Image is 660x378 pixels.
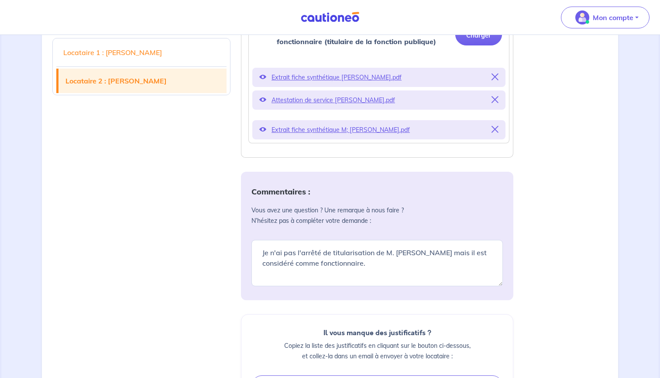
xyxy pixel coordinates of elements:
[272,124,486,136] span: Extrait fiche synthétique M; [PERSON_NAME].pdf
[492,71,498,83] button: Supprimer
[251,205,503,226] p: Vous avez une question ? Une remarque à nous faire ? N’hésitez pas à compléter votre demande :
[56,40,227,65] a: Locataire 1 : [PERSON_NAME]
[251,240,503,286] textarea: Je n'ai pas l'arrêté de titularisation de M. [PERSON_NAME] mais il est considéré comme fonctionna...
[259,124,266,136] button: Voir
[259,71,266,83] button: Voir
[252,329,502,337] h6: Il vous manque des justificatifs ?
[58,69,227,93] a: Locataire 2 : [PERSON_NAME]
[272,71,486,83] p: Extrait fiche synthétique [PERSON_NAME].pdf
[272,94,486,106] p: Attestation de service [PERSON_NAME].pdf
[575,10,589,24] img: illu_account_valid_menu.svg
[297,12,363,23] img: Cautioneo
[251,187,310,197] strong: Commentaires :
[492,124,498,136] button: Supprimer
[492,94,498,106] button: Supprimer
[561,7,650,28] button: illu_account_valid_menu.svgMon compte
[593,12,633,23] p: Mon compte
[252,340,502,361] p: Copiez la liste des justificatifs en cliquant sur le bouton ci-dessous, et collez-la dans un emai...
[259,94,266,106] button: Voir
[248,8,509,143] div: categoryName: un-avis-de-nomination-ou-arrete-de-titularisation-ou-attestation-demploi-justifiant...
